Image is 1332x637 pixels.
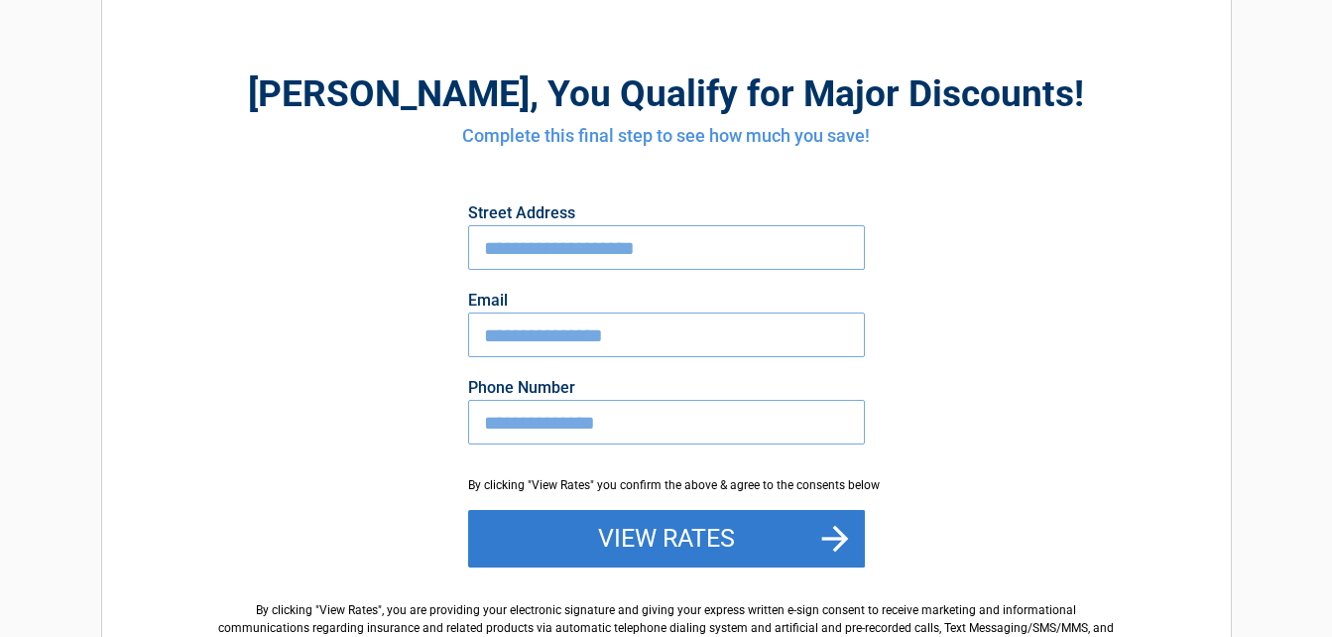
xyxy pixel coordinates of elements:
label: Street Address [468,205,865,221]
span: View Rates [319,603,378,617]
h4: Complete this final step to see how much you save! [211,123,1122,149]
div: By clicking "View Rates" you confirm the above & agree to the consents below [468,476,865,494]
label: Email [468,293,865,309]
h2: , You Qualify for Major Discounts! [211,69,1122,118]
span: [PERSON_NAME] [248,72,530,115]
label: Phone Number [468,380,865,396]
button: View Rates [468,510,865,568]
